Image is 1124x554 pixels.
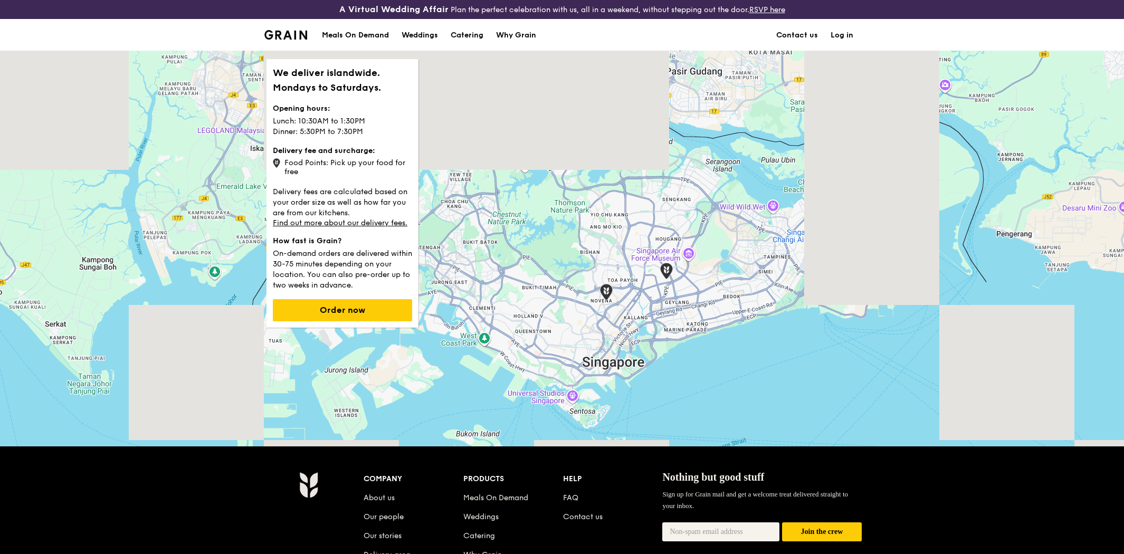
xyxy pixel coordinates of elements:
[770,20,824,51] a: Contact us
[563,472,663,486] div: Help
[273,146,375,155] strong: Delivery fee and surcharge:
[273,65,412,95] h1: We deliver islandwide. Mondays to Saturdays.
[273,246,412,291] p: On-demand orders are delivered within 30-75 minutes depending on your location. You can also pre-...
[339,4,449,15] h3: A Virtual Wedding Affair
[273,236,341,245] strong: How fast is Grain?
[273,104,330,113] strong: Opening hours:
[273,114,412,137] p: Lunch: 10:30AM to 1:30PM Dinner: 5:30PM to 7:30PM
[563,512,603,521] a: Contact us
[273,218,407,227] a: Find out more about our delivery fees.
[395,20,444,51] a: Weddings
[496,20,536,51] div: Why Grain
[364,512,404,521] a: Our people
[824,20,860,51] a: Log in
[322,20,389,51] div: Meals On Demand
[662,490,848,510] span: Sign up for Grain mail and get a welcome treat delivered straight to your inbox.
[299,472,318,498] img: Grain
[364,493,395,502] a: About us
[563,493,578,502] a: FAQ
[402,20,438,51] div: Weddings
[264,30,307,40] img: Grain
[258,4,866,15] div: Plan the perfect celebration with us, all in a weekend, without stepping out the door.
[451,20,483,51] div: Catering
[463,531,495,540] a: Catering
[273,299,412,321] button: Order now
[463,512,499,521] a: Weddings
[662,471,764,483] span: Nothing but good stuff
[364,531,402,540] a: Our stories
[490,20,542,51] a: Why Grain
[364,472,463,486] div: Company
[264,18,307,50] a: GrainGrain
[273,185,412,218] p: Delivery fees are calculated based on your order size as well as how far you are from our kitchens.
[782,522,862,542] button: Join the crew
[273,158,280,168] img: icon-grain-marker.0ca718ca.png
[463,472,563,486] div: Products
[273,306,412,315] a: Order now
[444,20,490,51] a: Catering
[662,522,779,541] input: Non-spam email address
[749,5,785,14] a: RSVP here
[273,156,412,176] div: Food Points: Pick up your food for free
[463,493,528,502] a: Meals On Demand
